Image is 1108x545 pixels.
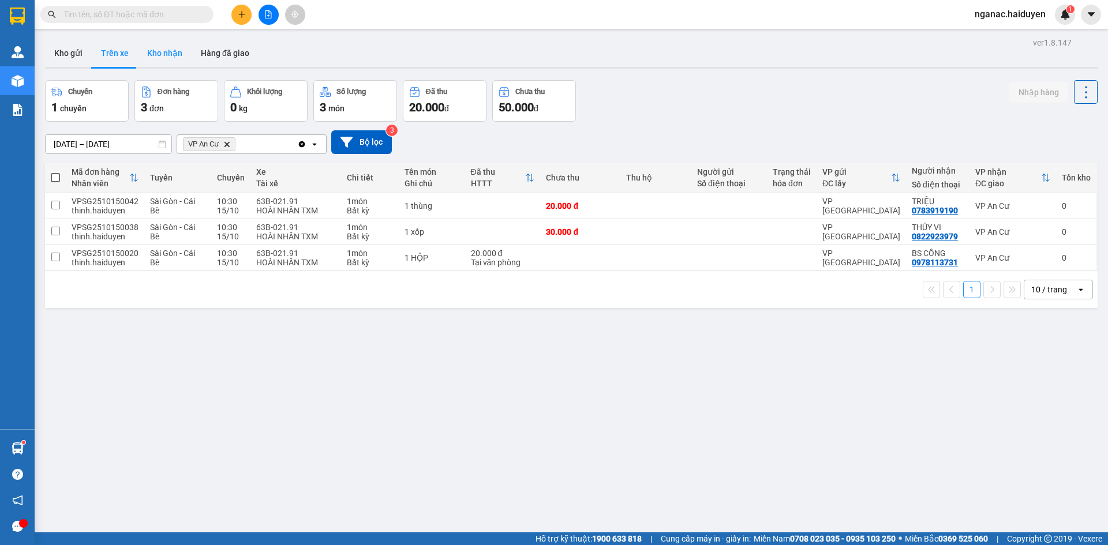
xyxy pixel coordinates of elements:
[822,197,900,215] div: VP [GEOGRAPHIC_DATA]
[975,227,1050,236] div: VP An Cư
[158,88,189,96] div: Đơn hàng
[534,104,538,113] span: đ
[1068,5,1072,13] span: 1
[386,125,398,136] sup: 3
[99,10,216,37] div: VP [GEOGRAPHIC_DATA]
[45,39,92,67] button: Kho gửi
[256,249,335,258] div: 63B-021.91
[626,173,686,182] div: Thu hộ
[471,167,526,176] div: Đã thu
[347,173,393,182] div: Chi tiết
[256,223,335,232] div: 63B-021.91
[10,10,91,24] div: VP An Cư
[912,249,964,258] div: BS CÔNG
[405,179,459,188] div: Ghi chú
[409,100,444,114] span: 20.000
[347,223,393,232] div: 1 món
[1062,201,1091,211] div: 0
[72,206,138,215] div: thinh.haiduyen
[223,141,230,148] svg: Delete
[99,37,216,51] div: LỘC
[256,179,335,188] div: Tài xế
[697,179,761,188] div: Số điện thoại
[68,88,92,96] div: Chuyến
[426,88,447,96] div: Đã thu
[46,135,171,153] input: Select a date range.
[72,197,138,206] div: VPSG2510150042
[471,258,535,267] div: Tại văn phòng
[313,80,397,122] button: Số lượng3món
[217,232,245,241] div: 15/10
[1062,173,1091,182] div: Tồn kho
[912,166,964,175] div: Người nhận
[150,223,195,241] span: Sài Gòn - Cái Bè
[912,258,958,267] div: 0978113731
[975,167,1041,176] div: VP nhận
[546,201,615,211] div: 20.000 đ
[256,258,335,267] div: HOÀI NHÂN TXM
[217,197,245,206] div: 10:30
[773,179,811,188] div: hóa đơn
[9,76,28,88] span: Rồi :
[905,532,988,545] span: Miền Bắc
[192,39,259,67] button: Hàng đã giao
[1033,36,1072,49] div: ver 1.8.147
[328,104,345,113] span: món
[12,521,23,532] span: message
[99,51,216,67] div: 0907035014
[12,104,24,116] img: solution-icon
[285,5,305,25] button: aim
[1086,9,1096,20] span: caret-down
[336,88,366,96] div: Số lượng
[347,232,393,241] div: Bất kỳ
[515,88,545,96] div: Chưa thu
[72,167,129,176] div: Mã đơn hàng
[320,100,326,114] span: 3
[48,10,56,18] span: search
[1076,285,1085,294] svg: open
[149,104,164,113] span: đơn
[12,469,23,480] span: question-circle
[217,206,245,215] div: 15/10
[183,137,235,151] span: VP An Cư, close by backspace
[72,249,138,258] div: VPSG2510150020
[256,167,335,176] div: Xe
[291,10,299,18] span: aim
[138,39,192,67] button: Kho nhận
[938,534,988,543] strong: 0369 525 060
[256,232,335,241] div: HOÀI NHÂN TXM
[536,532,642,545] span: Hỗ trợ kỹ thuật:
[471,249,535,258] div: 20.000 đ
[965,7,1055,21] span: nganac.haiduyen
[231,5,252,25] button: plus
[822,179,891,188] div: ĐC lấy
[405,227,459,236] div: 1 xốp
[465,163,541,193] th: Toggle SortBy
[912,223,964,232] div: THÚY VI
[92,39,138,67] button: Trên xe
[899,536,902,541] span: ⚪️
[10,11,28,23] span: Gửi:
[546,227,615,236] div: 30.000 đ
[997,532,998,545] span: |
[150,197,195,215] span: Sài Gòn - Cái Bè
[9,74,92,88] div: 20.000
[256,206,335,215] div: HOÀI NHÂN TXM
[60,104,87,113] span: chuyến
[492,80,576,122] button: Chưa thu50.000đ
[188,140,219,149] span: VP An Cư
[150,249,195,267] span: Sài Gòn - Cái Bè
[239,104,248,113] span: kg
[697,167,761,176] div: Người gửi
[12,495,23,506] span: notification
[217,258,245,267] div: 15/10
[259,5,279,25] button: file-add
[405,253,459,262] div: 1 HỘP
[347,197,393,206] div: 1 món
[975,253,1050,262] div: VP An Cư
[99,11,126,23] span: Nhận:
[134,80,218,122] button: Đơn hàng3đơn
[10,37,91,54] div: 0912352565
[403,80,486,122] button: Đã thu20.000đ
[773,167,811,176] div: Trạng thái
